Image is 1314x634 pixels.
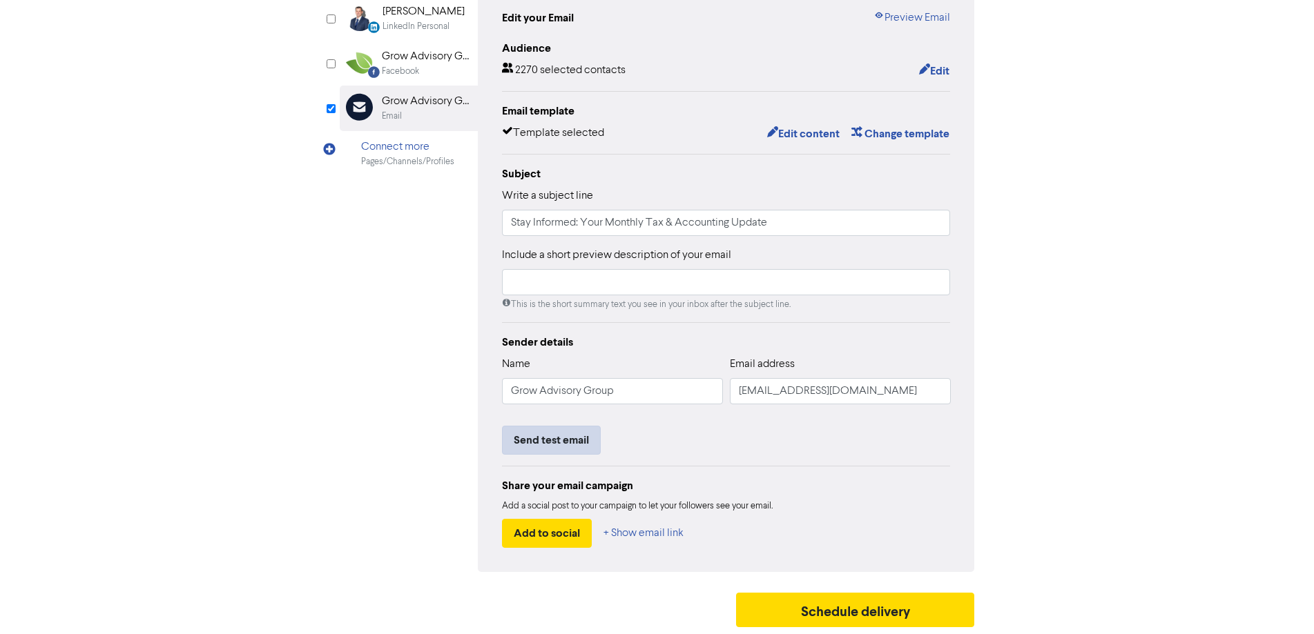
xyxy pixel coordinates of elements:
label: Name [502,356,530,373]
div: Add a social post to your campaign to let your followers see your email. [502,499,951,513]
button: Change template [851,125,950,143]
div: Audience [502,40,951,57]
label: Email address [730,356,795,373]
label: Write a subject line [502,188,593,204]
div: Subject [502,166,951,182]
label: Include a short preview description of your email [502,247,731,264]
div: Template selected [502,125,604,143]
a: Preview Email [873,10,950,26]
div: Connect more [361,139,454,155]
button: Edit content [766,125,840,143]
div: Facebook [382,65,419,78]
div: Edit your Email [502,10,574,26]
div: Connect morePages/Channels/Profiles [340,131,478,176]
div: 2270 selected contacts [502,62,626,80]
div: Email [382,110,402,123]
div: Email template [502,103,951,119]
div: Grow Advisory GroupEmail [340,86,478,130]
div: [PERSON_NAME] [383,3,465,20]
div: This is the short summary text you see in your inbox after the subject line. [502,298,951,311]
button: Send test email [502,426,601,455]
button: Edit [918,62,950,80]
img: LinkedinPersonal [346,3,374,31]
div: Sender details [502,334,951,350]
div: Grow Advisory Group [382,93,470,110]
div: Share your email campaign [502,477,951,494]
div: Facebook Grow Advisory GroupFacebook [340,41,478,86]
iframe: Chat Widget [1245,568,1314,634]
div: Pages/Channels/Profiles [361,155,454,168]
div: LinkedIn Personal [383,20,450,33]
button: Add to social [502,519,592,548]
button: Schedule delivery [736,593,975,627]
img: Facebook [346,48,373,76]
div: Grow Advisory Group [382,48,470,65]
button: + Show email link [603,519,684,548]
